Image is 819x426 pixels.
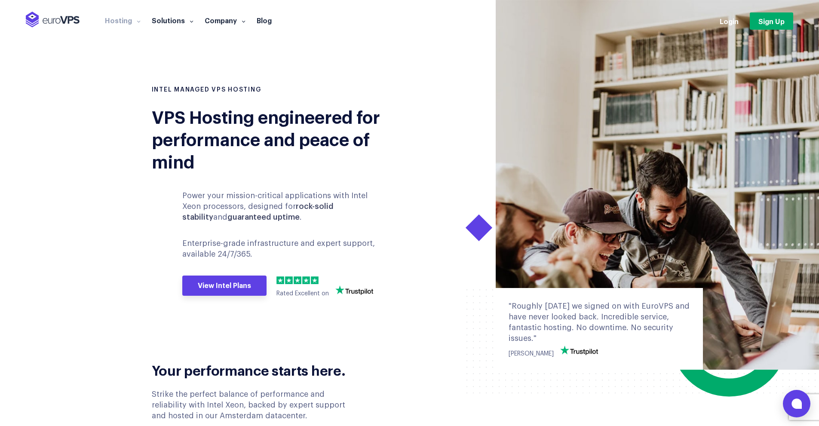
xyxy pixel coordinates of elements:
[251,16,277,25] a: Blog
[182,190,386,223] p: Power your mission-critical applications with Intel Xeon processors, designed for and .
[152,105,403,172] div: VPS Hosting engineered for performance and peace of mind
[302,276,310,284] img: 4
[182,238,386,260] p: Enterprise-grade infrastructure and expert support, available 24/7/365.
[750,12,793,30] a: Sign Up
[720,16,739,26] a: Login
[152,361,359,378] h2: Your performance starts here.
[26,12,80,28] img: EuroVPS
[285,276,293,284] img: 2
[294,276,301,284] img: 3
[509,351,554,357] span: [PERSON_NAME]
[276,291,329,297] span: Rated Excellent on
[227,213,300,221] b: guaranteed uptime
[99,16,146,25] a: Hosting
[146,16,199,25] a: Solutions
[276,276,284,284] img: 1
[311,276,319,284] img: 5
[199,16,251,25] a: Company
[783,390,810,417] button: Open chat window
[509,301,690,344] div: "Roughly [DATE] we signed on with EuroVPS and have never looked back. Incredible service, fantast...
[182,276,267,296] a: View Intel Plans
[182,202,334,221] b: rock-solid stability
[152,86,403,95] h1: INTEL MANAGED VPS HOSTING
